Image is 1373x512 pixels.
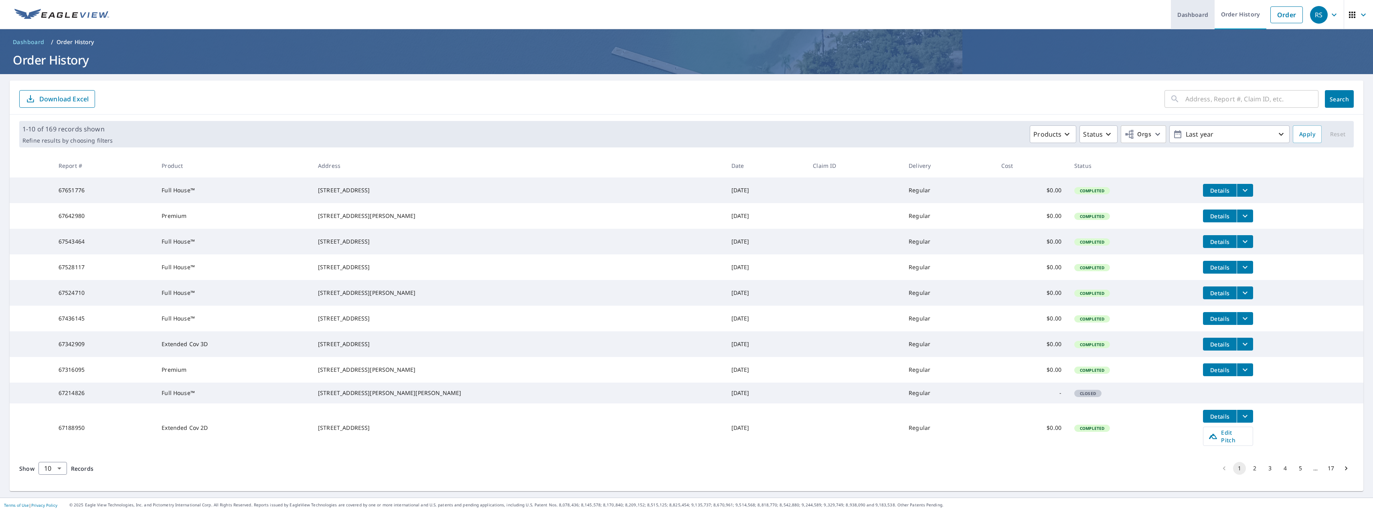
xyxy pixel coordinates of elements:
td: $0.00 [995,229,1068,254]
td: Regular [902,383,995,403]
td: $0.00 [995,331,1068,357]
div: [STREET_ADDRESS][PERSON_NAME] [318,212,719,220]
li: / [51,37,53,47]
th: Address [312,154,725,177]
td: [DATE] [725,331,807,357]
button: detailsBtn-67543464 [1203,235,1237,248]
span: Completed [1075,214,1109,219]
span: Completed [1075,188,1109,194]
nav: breadcrumb [10,36,1363,48]
p: Status [1083,129,1103,139]
nav: pagination navigation [1217,462,1354,475]
td: Regular [902,280,995,306]
td: 67642980 [52,203,155,229]
td: 67524710 [52,280,155,306]
div: … [1309,464,1322,472]
td: $0.00 [995,203,1068,229]
div: RS [1310,6,1328,24]
span: Details [1208,341,1232,348]
button: Status [1079,125,1118,143]
p: Refine results by choosing filters [22,137,113,144]
p: | [4,503,57,508]
span: Apply [1299,129,1315,139]
th: Claim ID [806,154,902,177]
button: Go to page 4 [1279,462,1292,475]
td: Full House™ [155,280,312,306]
td: [DATE] [725,403,807,452]
td: $0.00 [995,403,1068,452]
button: detailsBtn-67651776 [1203,184,1237,197]
td: $0.00 [995,357,1068,383]
p: Order History [57,38,94,46]
button: Last year [1169,125,1290,143]
a: Order [1270,6,1303,23]
span: Details [1208,315,1232,323]
td: Premium [155,203,312,229]
td: Extended Cov 3D [155,331,312,357]
button: Orgs [1121,125,1166,143]
button: Go to next page [1340,462,1353,475]
button: detailsBtn-67188950 [1203,410,1237,423]
th: Delivery [902,154,995,177]
td: [DATE] [725,357,807,383]
th: Report # [52,154,155,177]
button: filesDropdownBtn-67543464 [1237,235,1253,248]
button: Products [1030,125,1076,143]
td: [DATE] [725,254,807,280]
button: Go to page 2 [1248,462,1261,475]
button: detailsBtn-67524710 [1203,286,1237,299]
td: - [995,383,1068,403]
a: Terms of Use [4,502,29,508]
td: Regular [902,357,995,383]
td: [DATE] [725,229,807,254]
button: detailsBtn-67436145 [1203,312,1237,325]
a: Dashboard [10,36,48,48]
button: Go to page 17 [1324,462,1337,475]
div: [STREET_ADDRESS][PERSON_NAME][PERSON_NAME] [318,389,719,397]
div: [STREET_ADDRESS] [318,424,719,432]
span: Details [1208,264,1232,271]
span: Show [19,465,34,472]
p: 1-10 of 169 records shown [22,124,113,134]
td: Regular [902,331,995,357]
div: Show 10 records [38,462,67,475]
h1: Order History [10,52,1363,68]
td: [DATE] [725,383,807,403]
span: Details [1208,413,1232,420]
p: Last year [1183,127,1276,141]
td: Regular [902,203,995,229]
button: detailsBtn-67342909 [1203,338,1237,351]
div: [STREET_ADDRESS][PERSON_NAME] [318,366,719,374]
td: [DATE] [725,177,807,203]
button: filesDropdownBtn-67642980 [1237,210,1253,222]
button: filesDropdownBtn-67188950 [1237,410,1253,423]
td: $0.00 [995,280,1068,306]
td: $0.00 [995,177,1068,203]
td: Full House™ [155,254,312,280]
td: [DATE] [725,280,807,306]
td: 67316095 [52,357,155,383]
span: Completed [1075,367,1109,373]
span: Completed [1075,290,1109,296]
p: Download Excel [39,95,89,103]
td: Full House™ [155,383,312,403]
div: [STREET_ADDRESS] [318,238,719,246]
th: Date [725,154,807,177]
span: Edit Pitch [1208,429,1248,444]
span: Completed [1075,342,1109,347]
td: 67214826 [52,383,155,403]
div: [STREET_ADDRESS] [318,186,719,194]
input: Address, Report #, Claim ID, etc. [1185,88,1318,110]
td: 67436145 [52,306,155,331]
td: Regular [902,254,995,280]
p: Products [1033,129,1061,139]
span: Closed [1075,391,1101,396]
button: Go to page 5 [1294,462,1307,475]
button: page 1 [1233,462,1246,475]
button: Search [1325,90,1354,108]
button: filesDropdownBtn-67436145 [1237,312,1253,325]
td: Full House™ [155,229,312,254]
th: Product [155,154,312,177]
span: Orgs [1124,129,1151,139]
th: Status [1068,154,1197,177]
